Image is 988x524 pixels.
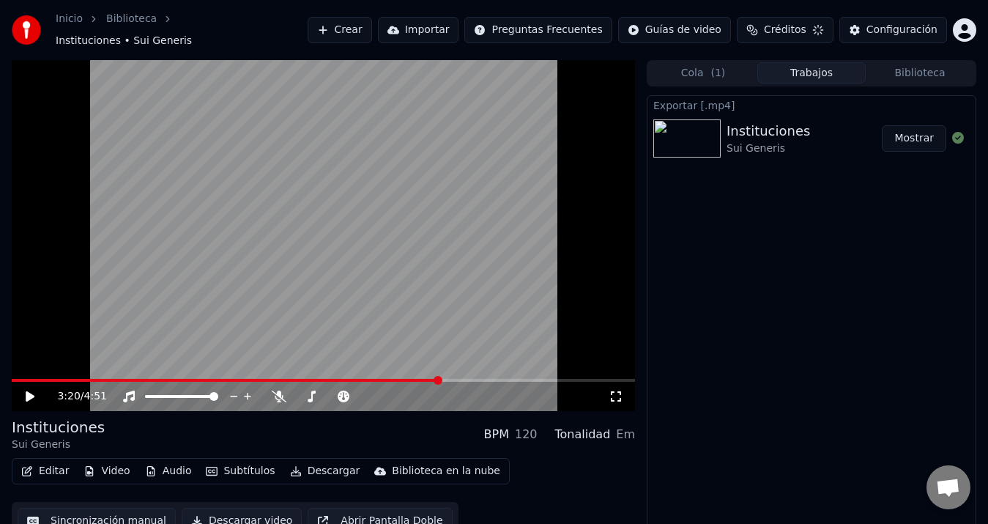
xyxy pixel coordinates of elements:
div: 120 [515,426,538,443]
div: Exportar [.mp4] [647,96,976,114]
span: ( 1 ) [710,66,725,81]
div: Instituciones [12,417,105,438]
button: Mostrar [882,125,946,152]
div: Em [616,426,635,443]
button: Crear [308,17,372,43]
button: Configuración [839,17,947,43]
button: Importar [378,17,459,43]
button: Trabajos [757,62,866,84]
button: Créditos [737,17,833,43]
button: Subtítulos [200,461,281,481]
div: / [57,389,92,404]
div: Configuración [866,23,937,37]
span: 4:51 [84,389,107,404]
button: Guías de video [618,17,731,43]
button: Audio [139,461,198,481]
div: Sui Generis [12,438,105,452]
a: Biblioteca [106,12,157,26]
div: Tonalidad [555,426,611,443]
button: Editar [15,461,75,481]
div: Sui Generis [727,141,810,156]
img: youka [12,15,41,45]
button: Biblioteca [866,62,974,84]
div: BPM [484,426,509,443]
span: Instituciones • Sui Generis [56,34,192,48]
button: Preguntas Frecuentes [464,17,612,43]
nav: breadcrumb [56,12,308,48]
a: Inicio [56,12,83,26]
span: Créditos [764,23,806,37]
button: Video [78,461,135,481]
button: Cola [649,62,757,84]
div: Biblioteca en la nube [392,464,500,479]
div: Instituciones [727,121,810,141]
div: Chat abierto [926,465,970,509]
span: 3:20 [57,389,80,404]
button: Descargar [284,461,366,481]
